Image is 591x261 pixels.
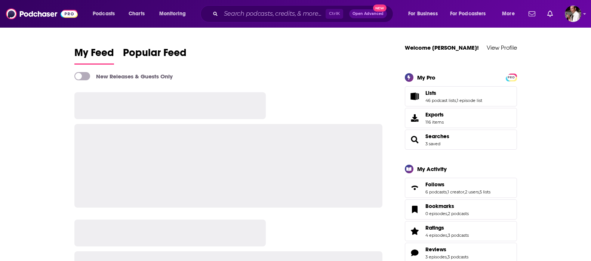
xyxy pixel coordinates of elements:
[425,98,456,103] a: 46 podcast lists
[405,199,517,220] span: Bookmarks
[407,183,422,193] a: Follows
[373,4,387,12] span: New
[565,6,581,22] button: Show profile menu
[497,8,524,20] button: open menu
[447,189,464,195] a: 1 creator
[425,211,447,216] a: 0 episodes
[425,224,444,231] span: Ratings
[448,211,469,216] a: 2 podcasts
[154,8,196,20] button: open menu
[405,44,479,51] a: Welcome [PERSON_NAME]!
[405,86,517,106] span: Lists
[405,221,517,241] span: Ratings
[565,6,581,22] img: User Profile
[425,111,444,118] span: Exports
[221,8,326,20] input: Search podcasts, credits, & more...
[487,44,517,51] a: View Profile
[445,8,497,20] button: open menu
[407,91,422,102] a: Lists
[507,74,516,80] a: PRO
[405,108,517,128] a: Exports
[457,98,482,103] a: 1 episode list
[407,248,422,258] a: Reviews
[425,203,454,209] span: Bookmarks
[326,9,343,19] span: Ctrl K
[526,7,538,20] a: Show notifications dropdown
[93,9,115,19] span: Podcasts
[349,9,387,18] button: Open AdvancedNew
[417,74,435,81] div: My Pro
[124,8,149,20] a: Charts
[425,189,447,195] a: 6 podcasts
[450,9,486,19] span: For Podcasters
[403,8,447,20] button: open menu
[544,7,556,20] a: Show notifications dropdown
[407,226,422,236] a: Ratings
[425,246,468,253] a: Reviews
[405,130,517,150] span: Searches
[405,178,517,198] span: Follows
[425,181,444,188] span: Follows
[456,98,457,103] span: ,
[480,189,490,195] a: 5 lists
[565,6,581,22] span: Logged in as Quarto
[74,46,114,65] a: My Feed
[407,134,422,145] a: Searches
[507,75,516,80] span: PRO
[447,254,468,260] a: 3 podcasts
[425,90,436,96] span: Lists
[123,46,187,63] span: Popular Feed
[425,90,482,96] a: Lists
[465,189,479,195] a: 2 users
[425,224,469,231] a: Ratings
[87,8,124,20] button: open menu
[502,9,515,19] span: More
[425,181,490,188] a: Follows
[447,211,448,216] span: ,
[353,12,384,16] span: Open Advanced
[448,233,469,238] a: 3 podcasts
[207,5,400,22] div: Search podcasts, credits, & more...
[425,233,447,238] a: 4 episodes
[425,203,469,209] a: Bookmarks
[425,119,444,125] span: 116 items
[425,133,449,140] a: Searches
[408,9,438,19] span: For Business
[425,246,446,253] span: Reviews
[74,72,173,80] a: New Releases & Guests Only
[417,165,447,173] div: My Activity
[425,254,447,260] a: 3 episodes
[6,7,78,21] img: Podchaser - Follow, Share and Rate Podcasts
[123,46,187,65] a: Popular Feed
[464,189,465,195] span: ,
[159,9,186,19] span: Monitoring
[407,113,422,123] span: Exports
[425,141,440,146] a: 3 saved
[74,46,114,63] span: My Feed
[129,9,145,19] span: Charts
[447,189,447,195] span: ,
[447,233,448,238] span: ,
[447,254,447,260] span: ,
[407,204,422,215] a: Bookmarks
